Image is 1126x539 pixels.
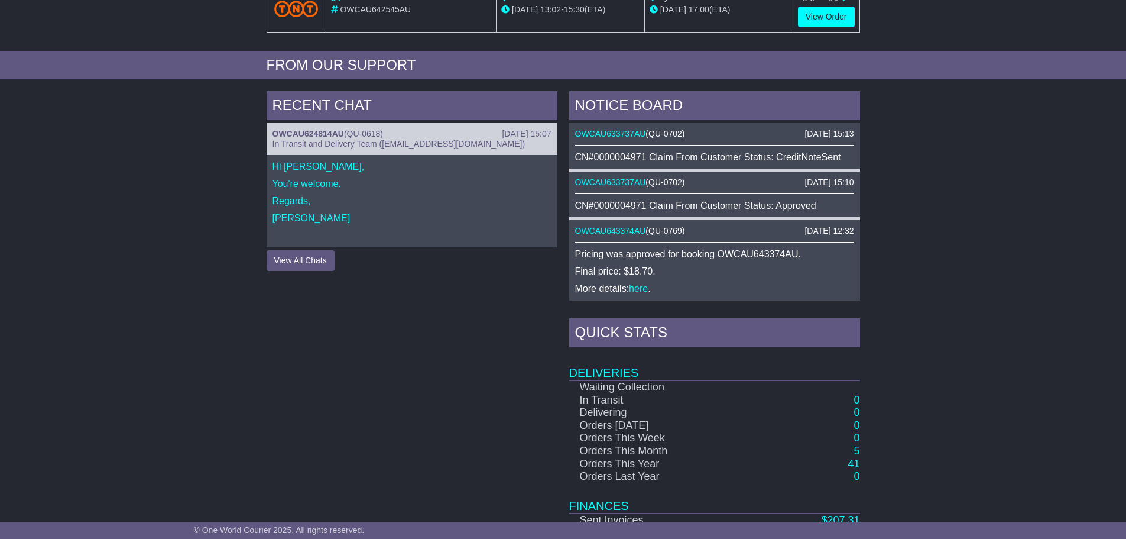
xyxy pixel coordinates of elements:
a: 0 [854,470,859,482]
a: OWCAU624814AU [272,129,344,138]
button: View All Chats [267,250,335,271]
div: ( ) [575,129,854,139]
a: 0 [854,419,859,431]
span: OWCAU642545AU [340,5,411,14]
a: 0 [854,432,859,444]
span: 17:00 [689,5,709,14]
a: OWCAU633737AU [575,129,646,138]
td: Delivering [569,406,752,419]
div: ( ) [575,226,854,236]
p: Regards, [272,195,551,206]
td: Finances [569,483,860,514]
div: ( ) [272,129,551,139]
span: 207.31 [827,514,859,526]
p: Final price: $18.70. [575,266,854,277]
span: QU-0769 [648,226,682,235]
a: View Order [798,7,855,27]
span: In Transit and Delivery Team ([EMAIL_ADDRESS][DOMAIN_NAME]) [272,139,525,149]
td: Orders This Month [569,445,752,458]
span: 13:02 [540,5,561,14]
div: (ETA) [650,4,788,16]
a: OWCAU633737AU [575,177,646,187]
span: 15:30 [564,5,585,14]
p: Pricing was approved for booking OWCAU643374AU. [575,248,854,260]
img: TNT_Domestic.png [274,1,319,17]
div: CN#0000004971 Claim From Customer Status: Approved [575,200,854,211]
div: CN#0000004971 Claim From Customer Status: CreditNoteSent [575,151,854,163]
div: RECENT CHAT [267,91,557,123]
span: QU-0702 [648,129,682,138]
td: Orders [DATE] [569,419,752,433]
td: Deliveries [569,350,860,380]
div: ( ) [575,177,854,188]
a: here [629,283,648,293]
td: In Transit [569,394,752,407]
div: - (ETA) [501,4,640,16]
a: $207.31 [821,514,859,526]
a: OWCAU643374AU [575,226,646,235]
p: You're welcome. [272,178,551,189]
span: [DATE] [512,5,538,14]
td: Orders Last Year [569,470,752,483]
a: 0 [854,406,859,418]
a: 5 [854,445,859,457]
span: [DATE] [660,5,686,14]
p: [PERSON_NAME] [272,212,551,224]
span: © One World Courier 2025. All rights reserved. [194,525,365,535]
p: More details: . [575,283,854,294]
td: Waiting Collection [569,380,752,394]
a: 0 [854,394,859,406]
span: QU-0702 [648,177,682,187]
div: [DATE] 12:32 [804,226,854,236]
td: Orders This Week [569,432,752,445]
div: [DATE] 15:07 [502,129,551,139]
div: [DATE] 15:10 [804,177,854,188]
div: NOTICE BOARD [569,91,860,123]
td: Sent Invoices [569,514,752,527]
div: [DATE] 15:13 [804,129,854,139]
span: QU-0618 [347,129,381,138]
p: Hi [PERSON_NAME], [272,161,551,172]
div: FROM OUR SUPPORT [267,57,860,74]
div: Quick Stats [569,318,860,350]
td: Orders This Year [569,458,752,471]
a: 41 [848,458,859,470]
